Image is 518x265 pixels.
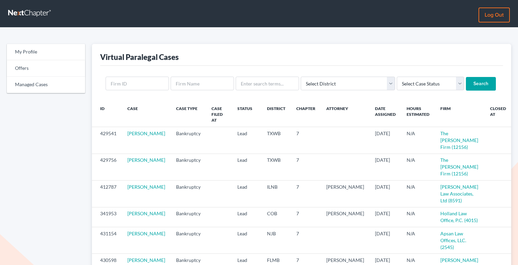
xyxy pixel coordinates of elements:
[127,157,165,163] a: [PERSON_NAME]
[440,157,478,176] a: The [PERSON_NAME] Firm (12156)
[92,127,122,154] td: 429541
[262,181,291,207] td: ILNB
[370,227,401,254] td: [DATE]
[236,77,299,90] input: Enter search terms...
[127,231,165,236] a: [PERSON_NAME]
[262,127,291,154] td: TXWB
[401,154,435,180] td: N/A
[370,181,401,207] td: [DATE]
[206,102,232,127] th: Case Filed At
[92,207,122,227] td: 341953
[291,207,321,227] td: 7
[171,227,206,254] td: Bankruptcy
[466,77,496,91] input: Search
[232,154,262,180] td: Lead
[92,181,122,207] td: 412787
[92,102,122,127] th: ID
[106,77,169,90] input: Firm ID
[232,181,262,207] td: Lead
[127,184,165,190] a: [PERSON_NAME]
[262,102,291,127] th: District
[171,154,206,180] td: Bankruptcy
[171,207,206,227] td: Bankruptcy
[262,154,291,180] td: TXWB
[7,60,85,77] a: Offers
[370,102,401,127] th: Date Assigned
[122,102,171,127] th: Case
[321,102,370,127] th: Attorney
[321,181,370,207] td: [PERSON_NAME]
[401,207,435,227] td: N/A
[232,102,262,127] th: Status
[291,127,321,154] td: 7
[291,154,321,180] td: 7
[100,52,179,62] div: Virtual Paralegal Cases
[127,130,165,136] a: [PERSON_NAME]
[262,207,291,227] td: COB
[321,207,370,227] td: [PERSON_NAME]
[127,211,165,216] a: [PERSON_NAME]
[440,184,478,203] a: [PERSON_NAME] Law Associates, Ltd (8591)
[485,102,512,127] th: Closed at
[401,102,435,127] th: Hours Estimated
[435,102,485,127] th: Firm
[232,227,262,254] td: Lead
[401,181,435,207] td: N/A
[7,77,85,93] a: Managed Cases
[440,130,478,150] a: The [PERSON_NAME] Firm (12156)
[370,154,401,180] td: [DATE]
[291,181,321,207] td: 7
[171,127,206,154] td: Bankruptcy
[291,102,321,127] th: Chapter
[440,211,478,223] a: Holland Law Office, P.C. (4015)
[127,257,165,263] a: [PERSON_NAME]
[7,44,85,60] a: My Profile
[171,102,206,127] th: Case Type
[370,207,401,227] td: [DATE]
[92,227,122,254] td: 431154
[171,77,234,90] input: Firm Name
[291,227,321,254] td: 7
[401,227,435,254] td: N/A
[232,207,262,227] td: Lead
[370,127,401,154] td: [DATE]
[401,127,435,154] td: N/A
[262,227,291,254] td: NJB
[171,181,206,207] td: Bankruptcy
[232,127,262,154] td: Lead
[478,7,510,22] a: Log out
[440,231,466,250] a: Apsan Law Offices, LLC. (2545)
[92,154,122,180] td: 429756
